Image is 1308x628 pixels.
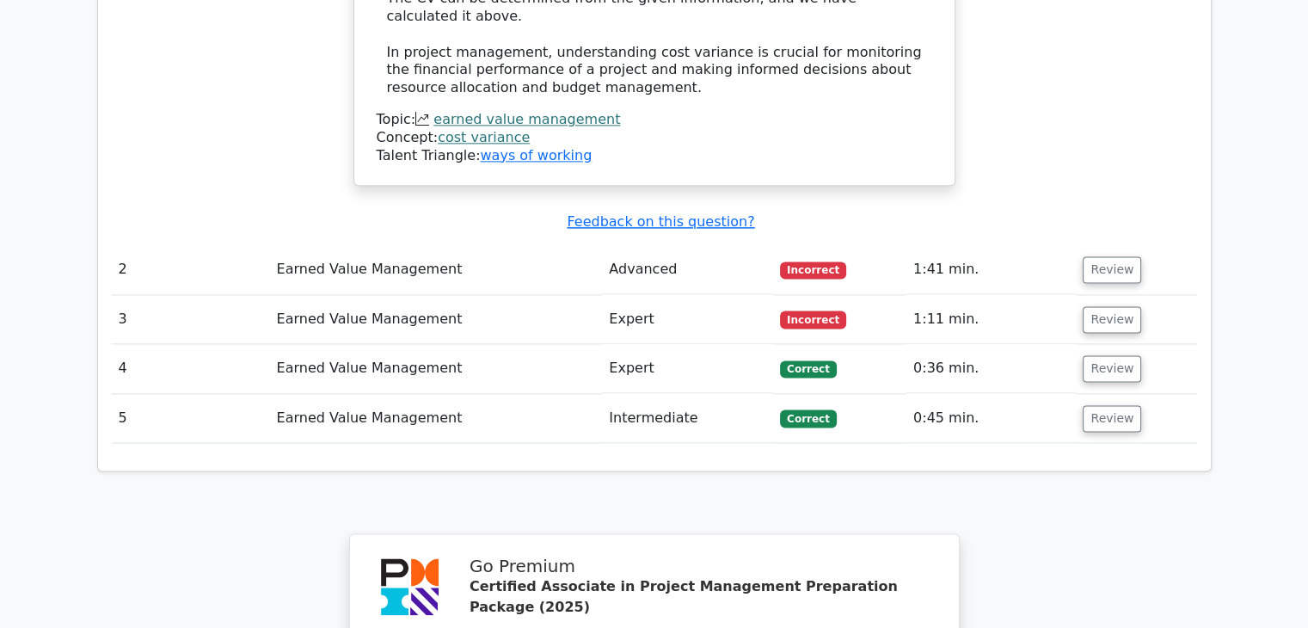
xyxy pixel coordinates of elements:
[602,245,773,294] td: Advanced
[906,245,1076,294] td: 1:41 min.
[433,111,620,127] a: earned value management
[377,129,932,147] div: Concept:
[269,245,602,294] td: Earned Value Management
[1083,306,1141,333] button: Review
[438,129,530,145] a: cost variance
[112,344,270,393] td: 4
[480,147,592,163] a: ways of working
[269,394,602,443] td: Earned Value Management
[780,262,846,279] span: Incorrect
[906,394,1076,443] td: 0:45 min.
[112,394,270,443] td: 5
[602,344,773,393] td: Expert
[377,111,932,164] div: Talent Triangle:
[377,111,932,129] div: Topic:
[112,245,270,294] td: 2
[269,344,602,393] td: Earned Value Management
[112,295,270,344] td: 3
[906,295,1076,344] td: 1:11 min.
[269,295,602,344] td: Earned Value Management
[780,409,836,427] span: Correct
[602,295,773,344] td: Expert
[1083,256,1141,283] button: Review
[1083,355,1141,382] button: Review
[567,213,754,230] a: Feedback on this question?
[1083,405,1141,432] button: Review
[780,311,846,328] span: Incorrect
[602,394,773,443] td: Intermediate
[780,360,836,378] span: Correct
[906,344,1076,393] td: 0:36 min.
